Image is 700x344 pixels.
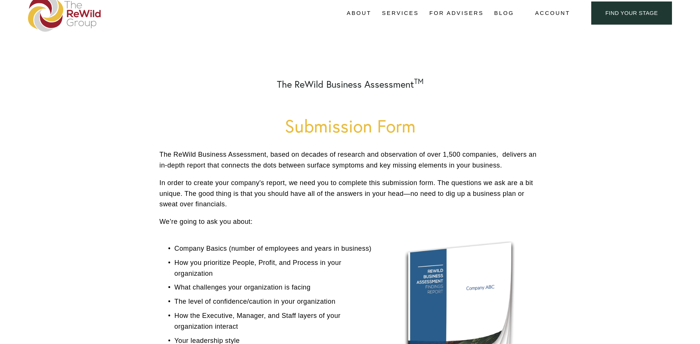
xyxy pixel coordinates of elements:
p: We’re going to ask you about: [160,216,541,227]
a: Blog [494,7,514,19]
p: In order to create your company's report, we need you to complete this submission form. The quest... [160,178,541,210]
span: Services [382,8,419,18]
p: How you prioritize People, Profit, and Process in your organization [175,257,541,279]
p: Company Basics (number of employees and years in business) [175,243,541,254]
span: About [347,8,371,18]
a: For Advisers [429,7,484,19]
a: find your stage [591,1,672,25]
p: The level of confidence/caution in your organization [175,296,541,307]
a: Account [535,8,570,18]
h1: Submission Form [160,116,541,136]
p: The ReWild Business Assessment, based on decades of research and observation of over 1,500 compan... [160,149,541,171]
p: How the Executive, Manager, and Staff layers of your organization interact [175,310,541,332]
sup: TM [414,77,423,86]
h2: The ReWild Business Assessment [160,79,541,90]
a: folder dropdown [382,7,419,19]
a: folder dropdown [347,7,371,19]
p: What challenges your organization is facing [175,282,541,293]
